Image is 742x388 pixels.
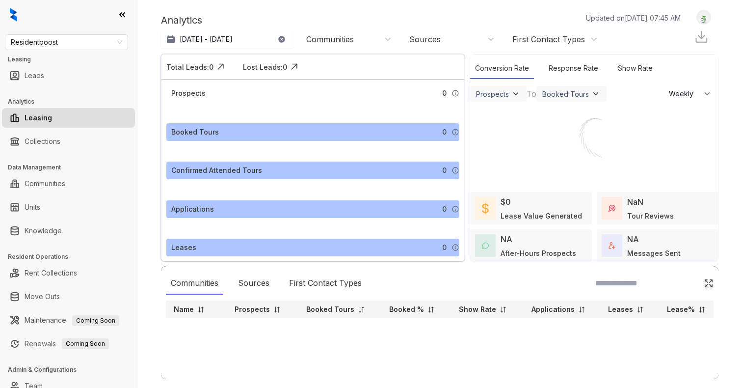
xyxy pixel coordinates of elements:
[2,66,135,85] li: Leads
[442,242,447,253] span: 0
[171,165,262,176] div: Confirmed Attended Tours
[235,305,270,314] p: Prospects
[511,89,521,99] img: ViewFilterArrow
[451,205,459,213] img: Info
[243,62,287,72] div: Lost Leads: 0
[476,90,509,98] div: Prospects
[25,334,109,354] a: RenewalsComing Soon
[171,242,196,253] div: Leases
[667,305,695,314] p: Lease%
[72,315,119,326] span: Coming Soon
[287,59,302,74] img: Click Icon
[451,166,459,174] img: Info
[389,305,424,314] p: Booked %
[609,242,615,249] img: TotalFum
[2,108,135,128] li: Leasing
[698,306,706,313] img: sorting
[25,197,40,217] a: Units
[501,211,582,221] div: Lease Value Generated
[25,108,52,128] a: Leasing
[8,163,137,172] h3: Data Management
[166,62,213,72] div: Total Leads: 0
[459,305,496,314] p: Show Rate
[442,88,447,99] span: 0
[174,305,194,314] p: Name
[306,305,354,314] p: Booked Tours
[171,88,206,99] div: Prospects
[171,204,214,215] div: Applications
[470,58,534,79] div: Conversion Rate
[531,305,575,314] p: Applications
[180,34,233,44] p: [DATE] - [DATE]
[197,306,205,313] img: sorting
[25,287,60,306] a: Move Outs
[8,252,137,261] h3: Resident Operations
[10,8,17,22] img: logo
[627,233,639,245] div: NA
[557,103,631,176] img: Loader
[578,306,585,313] img: sorting
[8,97,137,106] h3: Analytics
[586,13,681,23] p: Updated on [DATE] 07:45 AM
[171,127,219,138] div: Booked Tours
[427,306,435,313] img: sorting
[501,196,511,208] div: $0
[2,174,135,194] li: Communities
[2,287,135,306] li: Move Outs
[482,242,489,249] img: AfterHoursConversations
[2,132,135,151] li: Collections
[442,127,447,138] span: 0
[161,30,293,48] button: [DATE] - [DATE]
[451,244,459,251] img: Info
[2,221,135,241] li: Knowledge
[442,204,447,215] span: 0
[704,278,714,288] img: Click Icon
[451,89,459,97] img: Info
[2,310,135,330] li: Maintenance
[697,12,711,23] img: UserAvatar
[442,165,447,176] span: 0
[25,132,60,151] a: Collections
[544,58,603,79] div: Response Rate
[683,279,691,287] img: SearchIcon
[627,211,674,221] div: Tour Reviews
[500,306,507,313] img: sorting
[636,306,644,313] img: sorting
[273,306,281,313] img: sorting
[501,248,576,258] div: After-Hours Prospects
[233,272,274,295] div: Sources
[542,90,589,98] div: Booked Tours
[25,174,65,194] a: Communities
[451,128,459,136] img: Info
[2,334,135,354] li: Renewals
[409,34,441,45] div: Sources
[161,13,202,28] p: Analytics
[627,196,643,208] div: NaN
[663,85,718,103] button: Weekly
[25,221,62,241] a: Knowledge
[482,202,489,214] img: LeaseValue
[166,272,223,295] div: Communities
[25,263,77,283] a: Rent Collections
[306,34,354,45] div: Communities
[608,305,633,314] p: Leases
[358,306,365,313] img: sorting
[669,89,699,99] span: Weekly
[512,34,585,45] div: First Contact Types
[627,248,681,258] div: Messages Sent
[527,88,536,100] div: To
[501,233,512,245] div: NA
[284,272,367,295] div: First Contact Types
[11,35,122,50] span: Residentboost
[213,59,228,74] img: Click Icon
[613,58,658,79] div: Show Rate
[2,197,135,217] li: Units
[609,205,615,212] img: TourReviews
[62,338,109,349] span: Coming Soon
[25,66,44,85] a: Leads
[694,29,709,44] img: Download
[8,55,137,64] h3: Leasing
[591,89,601,99] img: ViewFilterArrow
[2,263,135,283] li: Rent Collections
[8,365,137,374] h3: Admin & Configurations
